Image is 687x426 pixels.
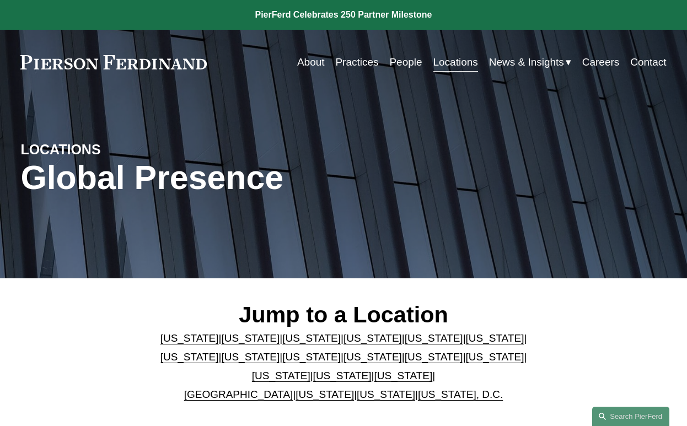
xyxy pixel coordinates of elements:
a: [US_STATE] [343,332,402,344]
a: [US_STATE] [252,370,310,381]
a: [GEOGRAPHIC_DATA] [184,389,293,400]
a: [US_STATE] [313,370,372,381]
a: [US_STATE] [160,332,219,344]
a: [US_STATE] [282,332,341,344]
a: [US_STATE] [160,351,219,363]
a: folder dropdown [489,52,571,73]
a: [US_STATE] [357,389,415,400]
a: Practices [335,52,378,73]
a: [US_STATE] [343,351,402,363]
h4: LOCATIONS [20,141,182,159]
a: Locations [433,52,478,73]
a: Contact [630,52,666,73]
a: [US_STATE], D.C. [418,389,503,400]
h1: Global Presence [20,159,451,197]
p: | | | | | | | | | | | | | | | | | | [155,329,532,405]
a: [US_STATE] [466,332,524,344]
a: [US_STATE] [296,389,354,400]
a: [US_STATE] [405,351,463,363]
a: Careers [582,52,620,73]
a: [US_STATE] [221,351,280,363]
a: [US_STATE] [221,332,280,344]
a: People [389,52,422,73]
a: About [297,52,325,73]
a: [US_STATE] [374,370,432,381]
span: News & Insights [489,53,564,72]
a: [US_STATE] [282,351,341,363]
a: [US_STATE] [405,332,463,344]
h2: Jump to a Location [155,301,532,328]
a: [US_STATE] [466,351,524,363]
a: Search this site [592,407,669,426]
